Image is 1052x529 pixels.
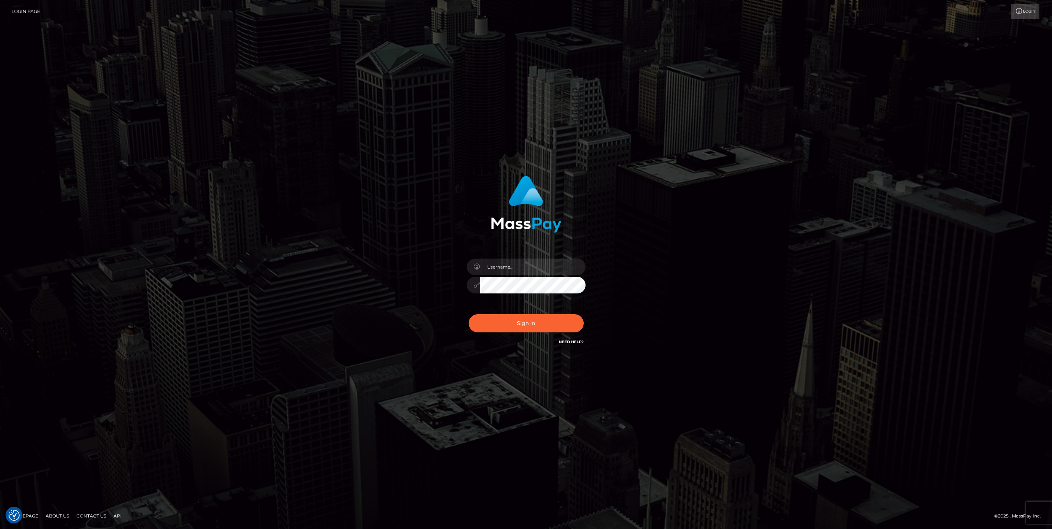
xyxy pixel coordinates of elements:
button: Consent Preferences [9,510,20,521]
a: Login Page [12,4,40,19]
img: Revisit consent button [9,510,20,521]
a: About Us [43,510,72,522]
a: Login [1011,4,1039,19]
a: API [111,510,125,522]
a: Need Help? [559,339,584,344]
div: © 2025 , MassPay Inc. [994,512,1046,520]
input: Username... [480,259,586,275]
img: MassPay Login [491,176,561,233]
button: Sign in [469,314,584,332]
a: Contact Us [73,510,109,522]
a: Homepage [8,510,41,522]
